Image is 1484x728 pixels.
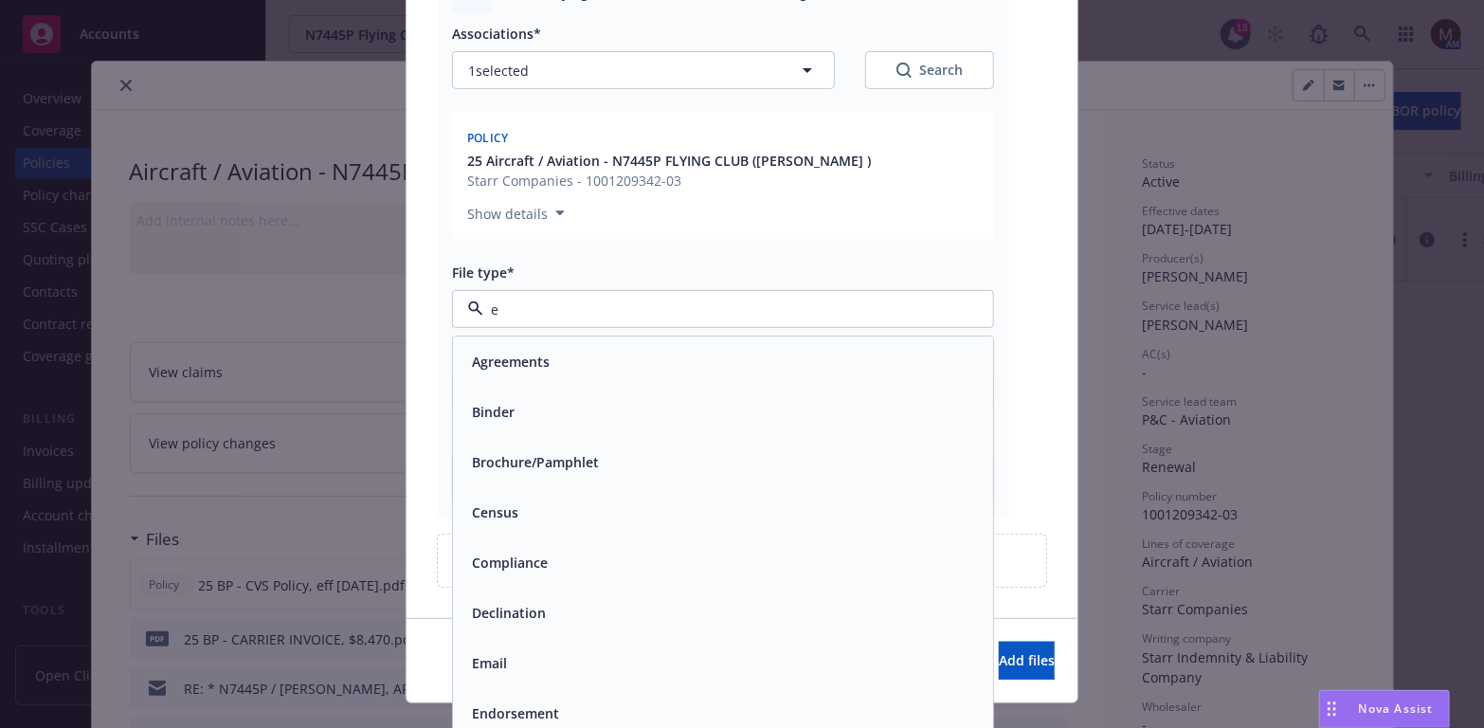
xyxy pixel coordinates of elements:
div: Drag to move [1320,691,1344,727]
button: Compliance [472,554,548,573]
button: Endorsement [472,704,559,724]
button: Email [472,654,507,674]
div: Upload new files [437,534,1047,588]
button: Add files [999,642,1055,680]
span: Nova Assist [1359,701,1434,717]
button: Declination [472,604,546,624]
span: Add files [999,651,1055,669]
button: Nova Assist [1319,690,1450,728]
